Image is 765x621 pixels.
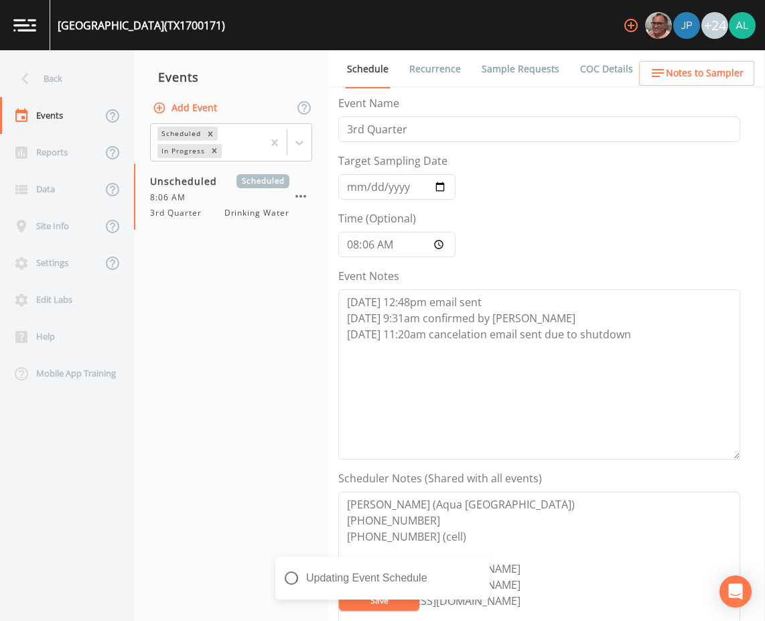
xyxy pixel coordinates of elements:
[236,174,289,188] span: Scheduled
[338,95,399,111] label: Event Name
[578,50,635,88] a: COC Details
[701,12,728,39] div: +24
[338,268,399,284] label: Event Notes
[150,174,226,188] span: Unscheduled
[719,575,752,608] div: Open Intercom Messenger
[207,144,222,158] div: Remove In Progress
[150,192,194,204] span: 8:06 AM
[480,50,561,88] a: Sample Requests
[338,153,447,169] label: Target Sampling Date
[407,50,463,88] a: Recurrence
[729,12,756,39] img: 30a13df2a12044f58df5f6b7fda61338
[157,127,203,141] div: Scheduled
[645,12,672,39] img: e2d790fa78825a4bb76dcb6ab311d44c
[13,19,36,31] img: logo
[673,12,701,39] div: Joshua gere Paul
[203,127,218,141] div: Remove Scheduled
[673,12,700,39] img: 41241ef155101aa6d92a04480b0d0000
[639,61,754,86] button: Notes to Sampler
[644,12,673,39] div: Mike Franklin
[275,557,490,600] div: Updating Event Schedule
[345,50,391,88] a: Schedule
[58,17,225,33] div: [GEOGRAPHIC_DATA] (TX1700171)
[134,163,328,230] a: UnscheduledScheduled8:06 AM3rd QuarterDrinking Water
[150,96,222,121] button: Add Event
[338,470,542,486] label: Scheduler Notes (Shared with all events)
[150,207,210,219] span: 3rd Quarter
[338,210,416,226] label: Time (Optional)
[157,144,207,158] div: In Progress
[338,289,740,460] textarea: [DATE] 12:48pm email sent [DATE] 9:31am confirmed by [PERSON_NAME] [DATE] 11:20am cancelation ema...
[666,65,744,82] span: Notes to Sampler
[224,207,289,219] span: Drinking Water
[652,50,683,88] a: Forms
[134,60,328,94] div: Events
